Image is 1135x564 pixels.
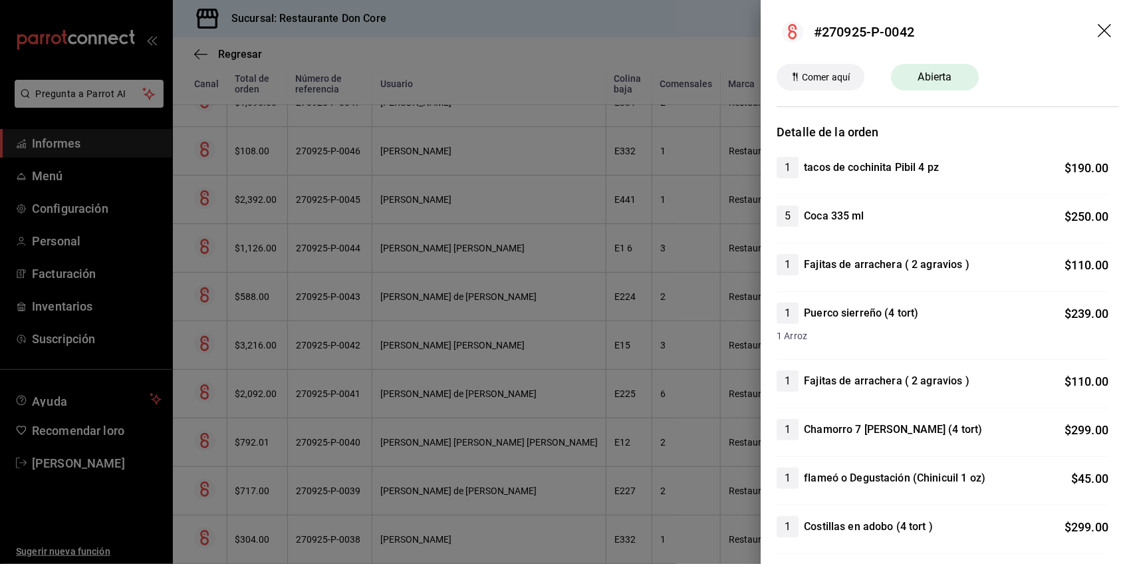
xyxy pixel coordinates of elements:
[804,161,939,174] font: tacos de cochinita Pibil 4 pz
[1071,307,1108,321] font: 239.00
[777,125,879,139] font: Detalle de la orden
[804,374,969,387] font: Fajitas de arrachera ( 2 agravios )
[777,331,807,341] font: 1 Arroz
[918,70,952,83] font: Abierta
[1098,24,1114,40] button: arrastrar
[785,374,791,387] font: 1
[804,307,918,319] font: Puerco sierreño (4 tort)
[785,472,791,484] font: 1
[1071,520,1108,534] font: 299.00
[1065,210,1071,223] font: $
[785,423,791,436] font: 1
[1065,307,1071,321] font: $
[785,520,791,533] font: 1
[785,161,791,174] font: 1
[785,258,791,271] font: 1
[1071,161,1108,175] font: 190.00
[814,24,914,40] font: #270925-P-0042
[1071,374,1108,388] font: 110.00
[802,72,850,82] font: Comer aquí
[1071,210,1108,223] font: 250.00
[1065,520,1071,534] font: $
[1065,161,1071,175] font: $
[804,258,969,271] font: Fajitas de arrachera ( 2 agravios )
[1065,258,1071,272] font: $
[1071,423,1108,437] font: 299.00
[1065,423,1071,437] font: $
[804,520,933,533] font: Costillas en adobo (4 tort )
[1065,374,1071,388] font: $
[1078,472,1108,486] font: 45.00
[804,423,982,436] font: Chamorro 7 [PERSON_NAME] (4 tort)
[785,307,791,319] font: 1
[785,210,791,222] font: 5
[804,210,864,222] font: Coca 335 ml
[1071,472,1078,486] font: $
[1071,258,1108,272] font: 110.00
[804,472,985,484] font: flameó o Degustación (Chinicuil 1 oz)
